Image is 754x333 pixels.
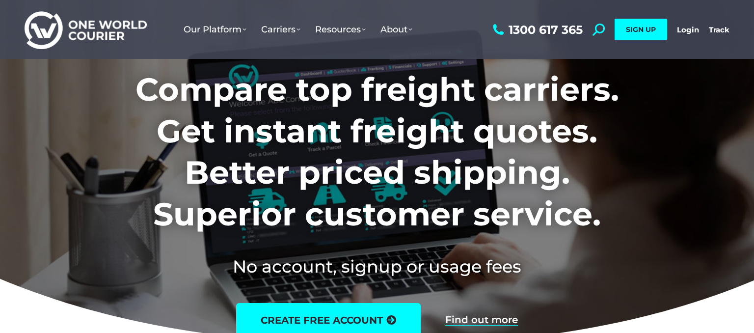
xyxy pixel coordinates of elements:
a: Our Platform [176,14,254,45]
span: SIGN UP [626,25,656,34]
a: SIGN UP [615,19,667,40]
a: About [373,14,420,45]
a: Track [709,25,729,34]
a: 1300 617 365 [490,24,583,36]
a: Find out more [445,315,518,326]
h1: Compare top freight carriers. Get instant freight quotes. Better priced shipping. Superior custom... [71,69,684,235]
span: Carriers [261,24,300,35]
img: One World Courier [25,10,147,50]
span: About [380,24,412,35]
a: Login [677,25,699,34]
span: Resources [315,24,366,35]
a: Resources [308,14,373,45]
a: Carriers [254,14,308,45]
span: Our Platform [184,24,246,35]
h2: No account, signup or usage fees [71,254,684,278]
